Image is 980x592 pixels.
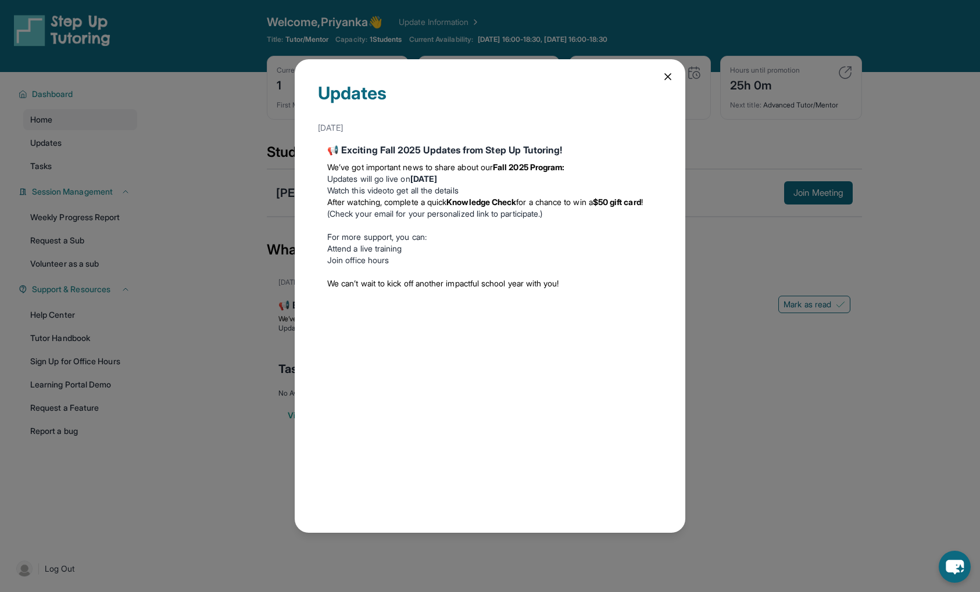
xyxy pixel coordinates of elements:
div: 📢 Exciting Fall 2025 Updates from Step Up Tutoring! [327,143,653,157]
li: (Check your email for your personalized link to participate.) [327,196,653,220]
span: for a chance to win a [516,197,592,207]
span: We’ve got important news to share about our [327,162,493,172]
strong: [DATE] [410,174,437,184]
li: Updates will go live on [327,173,653,185]
span: After watching, complete a quick [327,197,446,207]
div: Updates [318,82,662,117]
div: [DATE] [318,117,662,138]
a: Join office hours [327,255,389,265]
p: For more support, you can: [327,231,653,243]
span: ! [641,197,643,207]
a: Attend a live training [327,243,402,253]
strong: Fall 2025 Program: [493,162,564,172]
li: to get all the details [327,185,653,196]
button: chat-button [939,551,971,583]
a: Watch this video [327,185,387,195]
strong: $50 gift card [593,197,641,207]
span: We can’t wait to kick off another impactful school year with you! [327,278,559,288]
strong: Knowledge Check [446,197,516,207]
